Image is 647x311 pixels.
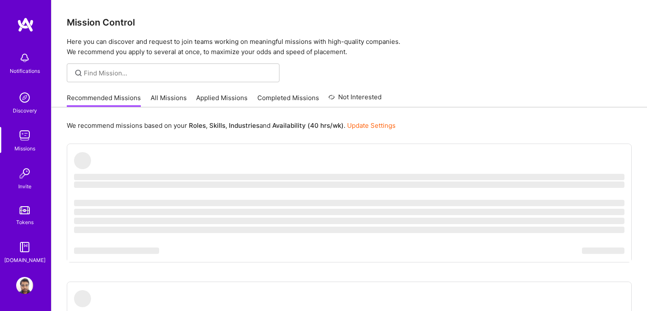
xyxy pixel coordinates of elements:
i: icon SearchGrey [74,68,83,78]
b: Roles [189,121,206,130]
img: teamwork [16,127,33,144]
img: guide book [16,239,33,256]
div: Invite [18,182,31,191]
div: [DOMAIN_NAME] [4,256,46,265]
a: Update Settings [347,121,396,130]
a: Completed Missions [257,93,319,107]
p: Here you can discover and request to join teams working on meaningful missions with high-quality ... [67,37,632,57]
h3: Mission Control [67,17,632,28]
b: Industries [229,121,259,130]
b: Skills [209,121,225,130]
div: Missions [14,144,35,153]
img: tokens [20,206,30,214]
div: Tokens [16,218,34,227]
div: Notifications [10,66,40,75]
a: Applied Missions [196,93,248,107]
img: User Avatar [16,277,33,294]
img: discovery [16,89,33,106]
a: All Missions [151,93,187,107]
img: logo [17,17,34,32]
a: Recommended Missions [67,93,141,107]
div: Discovery [13,106,37,115]
b: Availability (40 hrs/wk) [272,121,344,130]
a: Not Interested [328,92,382,107]
p: We recommend missions based on your , , and . [67,121,396,130]
input: Find Mission... [84,69,273,78]
img: bell [16,49,33,66]
img: Invite [16,165,33,182]
a: User Avatar [14,277,35,294]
